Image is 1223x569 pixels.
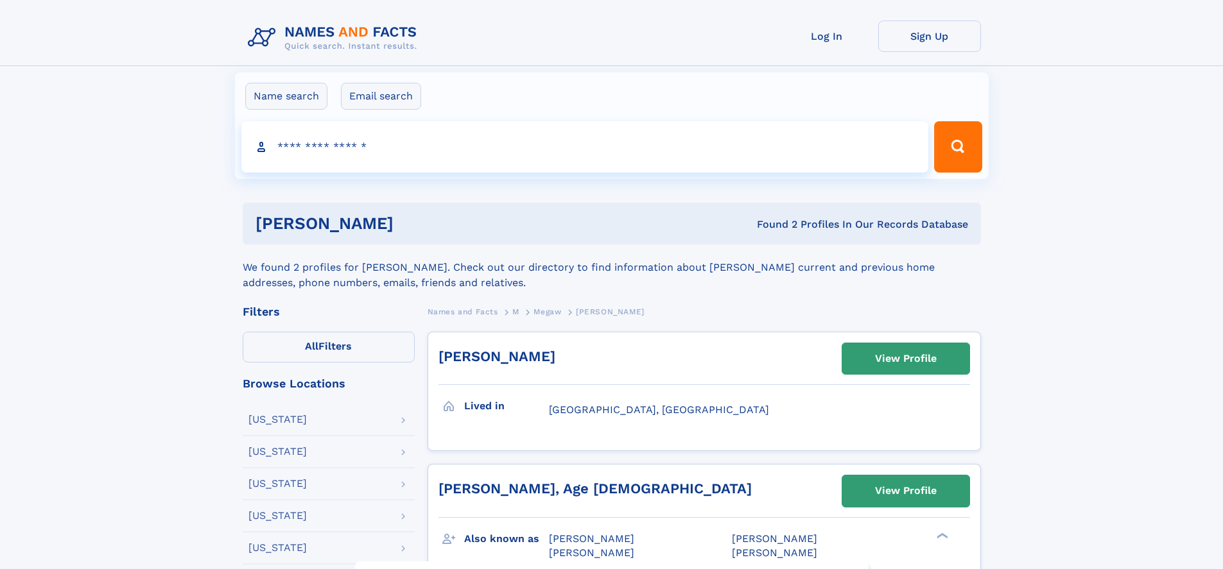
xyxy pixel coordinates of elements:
[245,83,327,110] label: Name search
[934,121,982,173] button: Search Button
[549,532,634,545] span: [PERSON_NAME]
[256,216,575,232] h1: [PERSON_NAME]
[341,83,421,110] label: Email search
[464,395,549,417] h3: Lived in
[842,343,969,374] a: View Profile
[464,528,549,550] h3: Also known as
[732,547,817,559] span: [PERSON_NAME]
[243,21,428,55] img: Logo Names and Facts
[875,344,937,373] div: View Profile
[875,476,937,505] div: View Profile
[428,303,498,319] a: Names and Facts
[549,547,634,559] span: [PERSON_NAME]
[248,479,307,489] div: [US_STATE]
[533,303,561,319] a: Megaw
[248,543,307,553] div: [US_STATE]
[576,307,645,316] span: [PERSON_NAME]
[243,332,415,362] label: Filters
[248,446,307,457] div: [US_STATE]
[243,306,415,318] div: Filters
[533,307,561,316] span: Megaw
[842,475,969,506] a: View Profile
[878,21,981,52] a: Sign Up
[776,21,878,52] a: Log In
[549,403,769,416] span: [GEOGRAPHIC_DATA], [GEOGRAPHIC_DATA]
[243,244,981,291] div: We found 2 profiles for [PERSON_NAME]. Check out our directory to find information about [PERSON_...
[512,303,519,319] a: M
[512,307,519,316] span: M
[575,217,968,232] div: Found 2 Profiles In Our Records Database
[305,340,318,352] span: All
[243,378,415,389] div: Browse Locations
[732,532,817,545] span: [PERSON_NAME]
[438,348,555,364] a: [PERSON_NAME]
[241,121,929,173] input: search input
[933,531,949,539] div: ❯
[248,414,307,425] div: [US_STATE]
[248,511,307,521] div: [US_STATE]
[438,480,752,497] a: [PERSON_NAME], Age [DEMOGRAPHIC_DATA]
